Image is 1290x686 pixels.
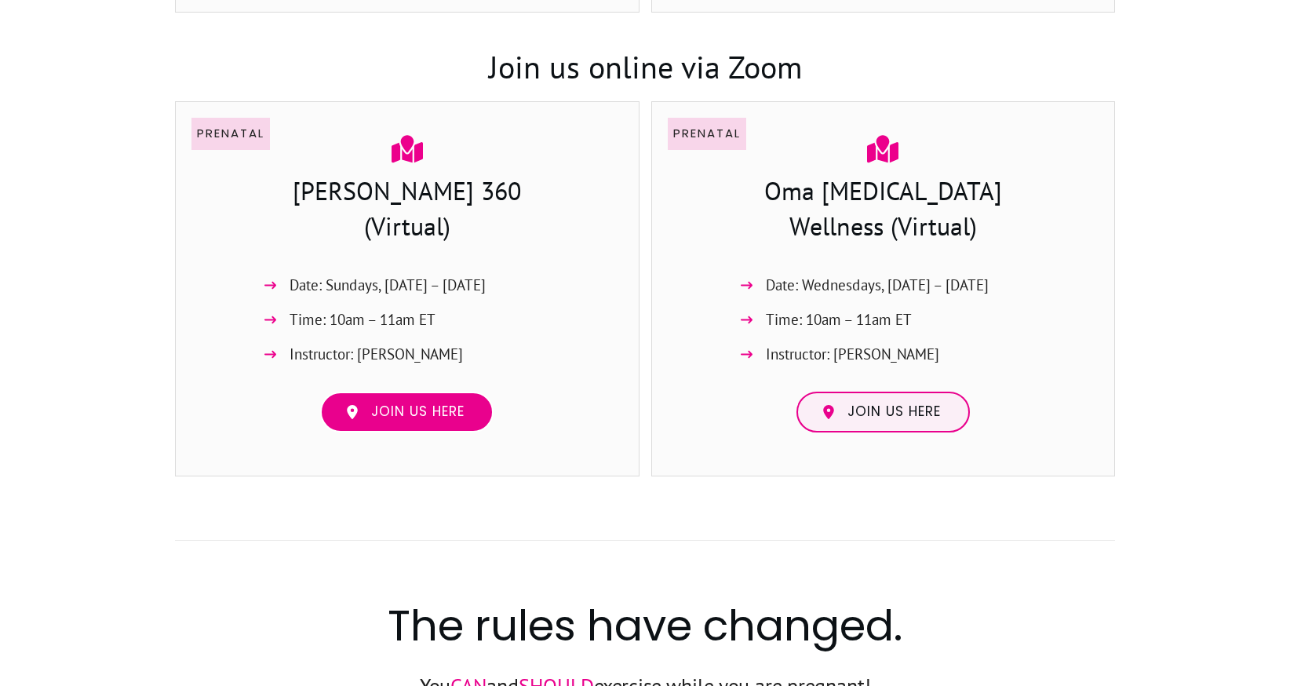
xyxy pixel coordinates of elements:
p: Prenatal [673,123,741,144]
h2: The rules have changed. [175,597,1115,667]
span: Instructor: [PERSON_NAME] [290,341,463,367]
span: Join us here [371,403,465,421]
p: Prenatal [197,123,264,144]
a: Join us here [320,392,494,432]
h3: [PERSON_NAME] 360 (Virtual) [192,173,622,248]
span: Time: 10am – 11am ET [290,307,435,333]
h3: Oma [MEDICAL_DATA] Wellness (Virtual) [715,173,1051,248]
span: Date: Wednesdays, [DATE] – [DATE] [766,272,989,298]
a: Join us here [796,392,970,432]
h3: Join us online via Zoom [176,13,1114,100]
span: Date: Sundays, [DATE] – [DATE] [290,272,486,298]
span: Time: 10am – 11am ET [766,307,912,333]
span: Join us here [847,403,941,421]
span: Instructor: [PERSON_NAME] [766,341,939,367]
